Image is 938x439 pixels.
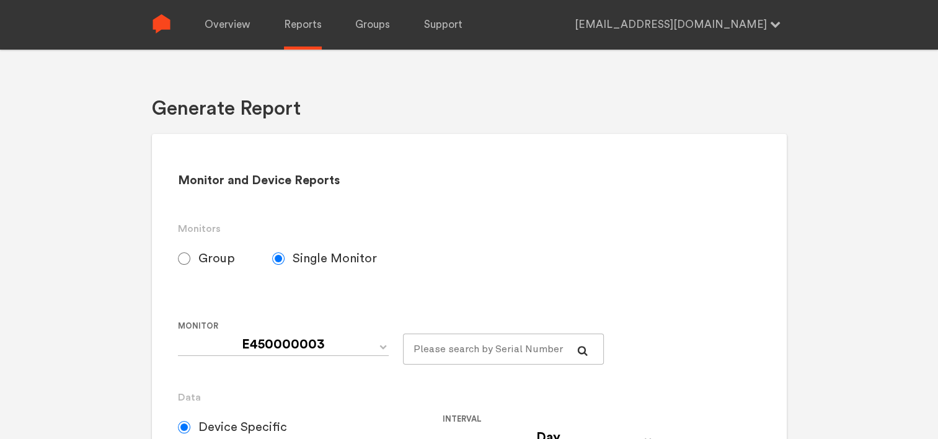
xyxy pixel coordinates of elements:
h1: Generate Report [152,96,301,122]
input: Device Specific [178,421,190,433]
input: Single Monitor [272,252,285,265]
h3: Monitors [178,221,760,236]
span: Group [198,251,235,266]
span: Single Monitor [293,251,377,266]
input: Please search by Serial Number [403,334,604,365]
label: Monitor [178,319,393,334]
img: Sense Logo [152,14,171,33]
label: For large monitor counts [403,319,595,334]
h3: Data [178,390,760,405]
span: Device Specific [198,420,287,435]
input: Group [178,252,190,265]
h2: Monitor and Device Reports [178,173,760,188]
label: Interval [443,412,697,427]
